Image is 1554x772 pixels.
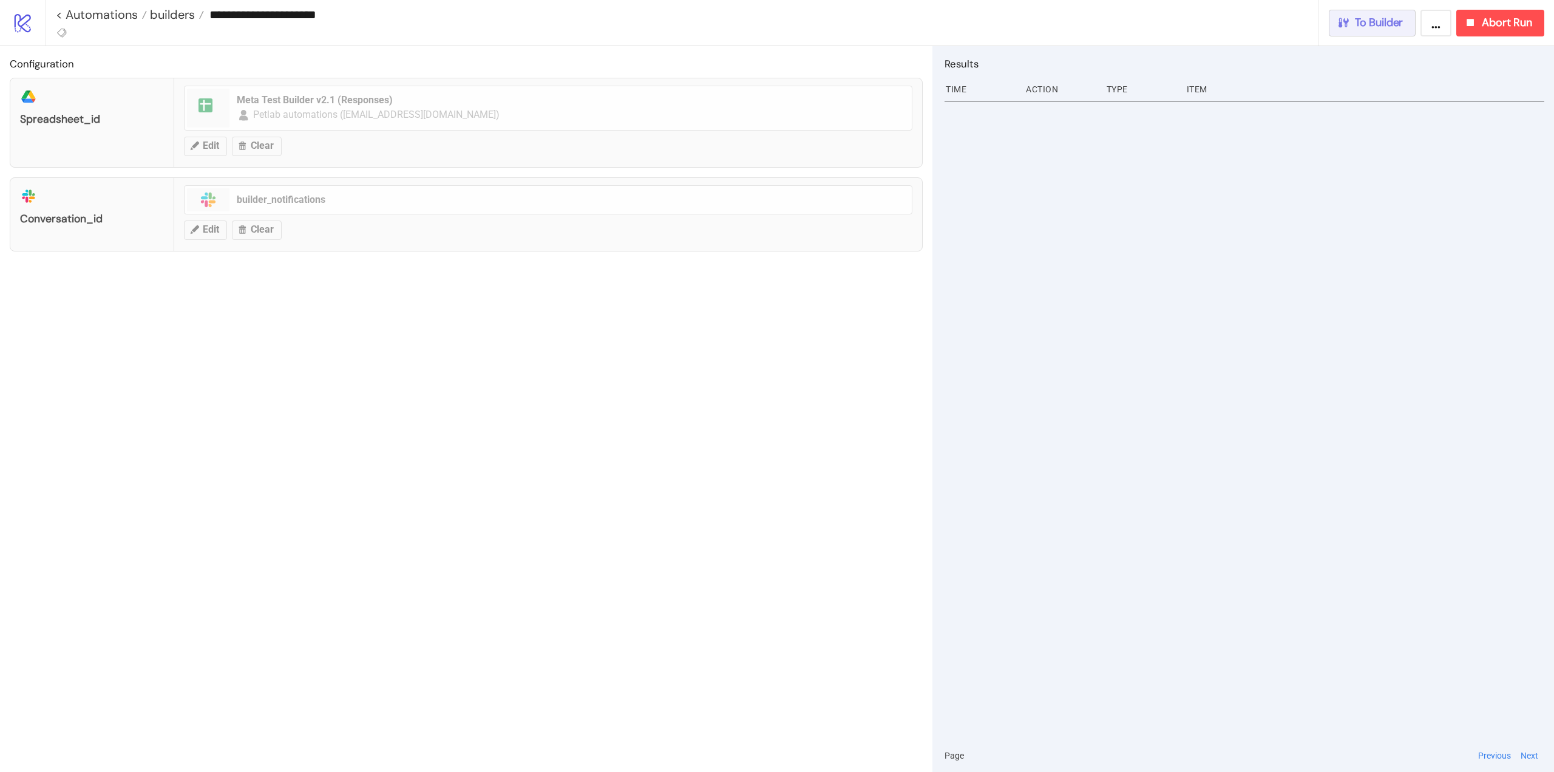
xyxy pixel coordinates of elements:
span: To Builder [1355,16,1403,30]
a: < Automations [56,9,147,21]
div: Type [1105,78,1177,101]
button: Next [1517,749,1542,762]
div: Item [1186,78,1544,101]
div: Action [1025,78,1096,101]
a: builders [147,9,204,21]
button: To Builder [1329,10,1416,36]
button: Previous [1474,749,1515,762]
button: ... [1420,10,1451,36]
span: Page [945,749,964,762]
div: Time [945,78,1016,101]
span: builders [147,7,195,22]
span: Abort Run [1482,16,1532,30]
button: Abort Run [1456,10,1544,36]
h2: Results [945,56,1544,72]
h2: Configuration [10,56,923,72]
